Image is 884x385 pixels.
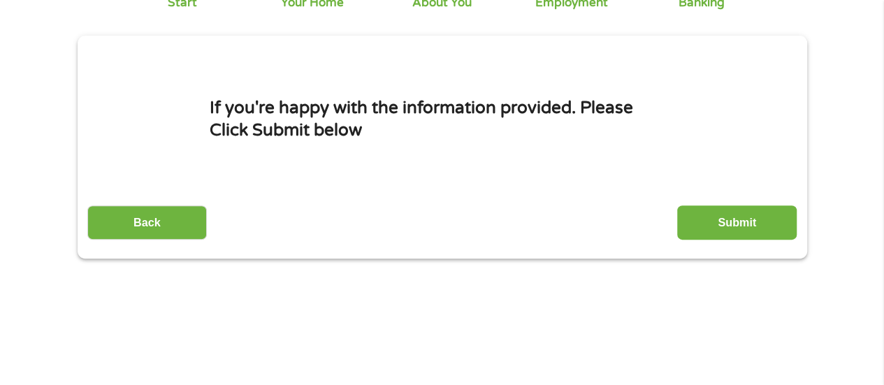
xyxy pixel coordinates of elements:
h1: If you're happy with the information provided. Please Click Submit below [210,97,675,141]
input: Back [87,205,207,240]
input: Submit [677,205,797,240]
